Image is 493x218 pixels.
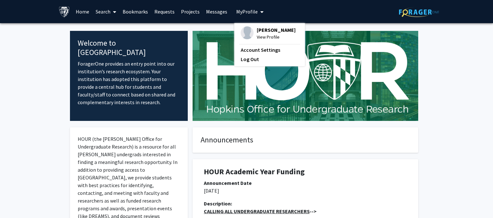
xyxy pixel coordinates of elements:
h1: HOUR Academic Year Funding [204,167,407,177]
strong: --> [204,208,316,214]
u: CALLING ALL UNDERGRADUATE RESEARCHERS [204,208,310,214]
p: [DATE] [204,187,407,195]
span: My Profile [236,8,258,15]
span: View Profile [257,33,296,41]
iframe: Chat [5,189,27,213]
span: [PERSON_NAME] [257,26,296,33]
div: Profile Picture[PERSON_NAME]View Profile [241,26,296,41]
h4: Announcements [201,135,410,145]
img: Johns Hopkins University Logo [59,6,70,17]
a: Bookmarks [119,0,151,23]
img: Profile Picture [241,26,254,39]
a: Home [73,0,92,23]
img: Cover Image [193,31,418,121]
a: Projects [178,0,203,23]
a: Account Settings [241,46,298,54]
p: ForagerOne provides an entry point into our institution’s research ecosystem. Your institution ha... [78,60,180,106]
a: Log Out [241,55,298,63]
div: Description: [204,200,407,207]
a: Messages [203,0,230,23]
a: Requests [151,0,178,23]
a: Search [92,0,119,23]
img: ForagerOne Logo [399,7,439,17]
h4: Welcome to [GEOGRAPHIC_DATA] [78,39,180,57]
div: Announcement Date [204,179,407,187]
